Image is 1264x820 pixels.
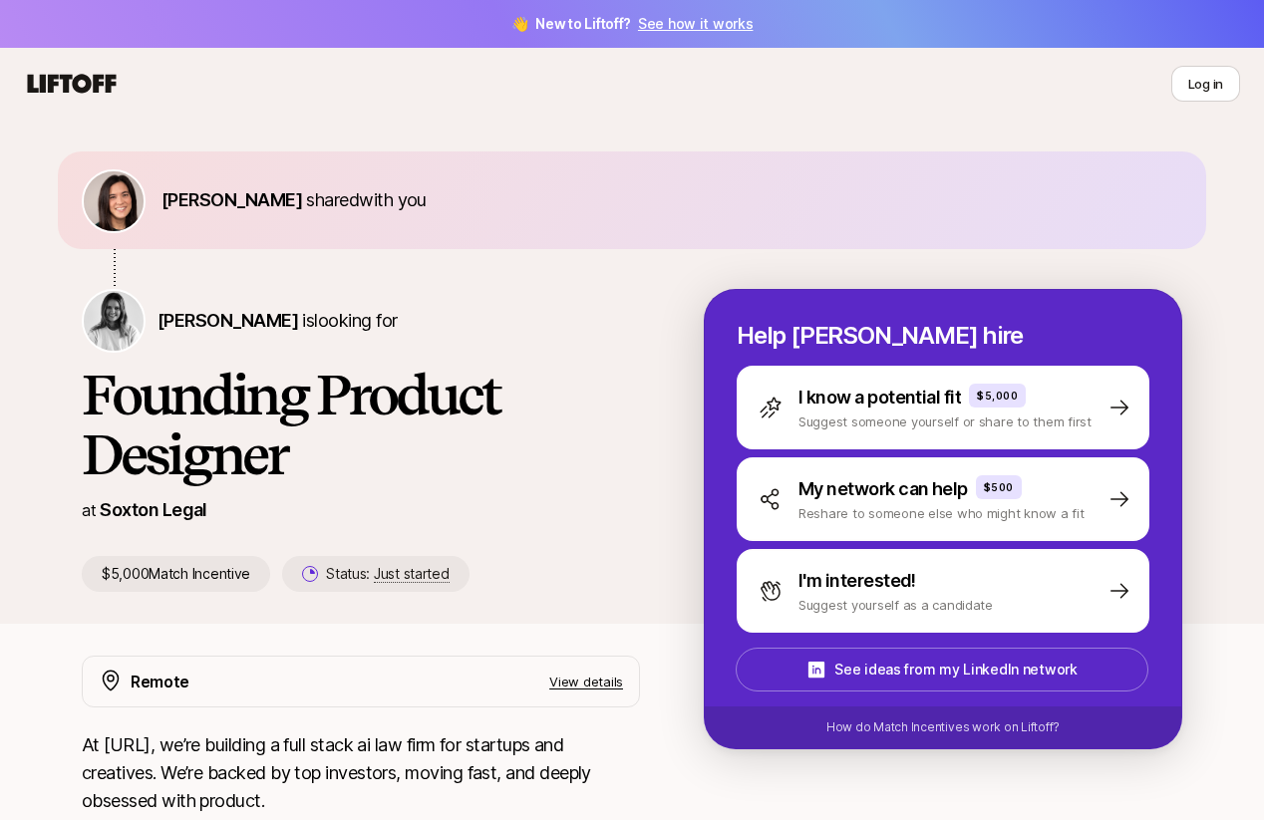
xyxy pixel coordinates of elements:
[798,475,968,503] p: My network can help
[798,411,1092,431] p: Suggest someone yourself or share to them first
[737,322,1149,350] p: Help [PERSON_NAME] hire
[84,291,144,351] img: Logan Brown
[82,497,96,523] p: at
[736,648,1148,691] button: See ideas from my LinkedIn network
[984,479,1014,495] p: $500
[798,384,961,411] p: I know a potential fit
[100,496,207,524] p: Soxton Legal
[511,12,754,36] span: 👋 New to Liftoff?
[834,658,1077,682] p: See ideas from my LinkedIn network
[158,310,298,331] span: [PERSON_NAME]
[158,307,397,335] p: is looking for
[977,388,1018,404] p: $5,000
[798,567,916,595] p: I'm interested!
[84,171,144,231] img: 71d7b91d_d7cb_43b4_a7ea_a9b2f2cc6e03.jpg
[826,718,1060,736] p: How do Match Incentives work on Liftoff?
[131,669,189,694] p: Remote
[82,365,640,484] h1: Founding Product Designer
[549,672,623,691] p: View details
[161,186,435,214] p: shared
[82,731,640,815] p: At [URL], we’re building a full stack ai law firm for startups and creatives. We’re backed by top...
[374,565,450,583] span: Just started
[161,189,302,210] span: [PERSON_NAME]
[1171,66,1240,102] button: Log in
[359,189,427,210] span: with you
[798,595,993,615] p: Suggest yourself as a candidate
[326,562,449,586] p: Status:
[638,15,754,32] a: See how it works
[82,556,270,592] p: $5,000 Match Incentive
[798,503,1085,523] p: Reshare to someone else who might know a fit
